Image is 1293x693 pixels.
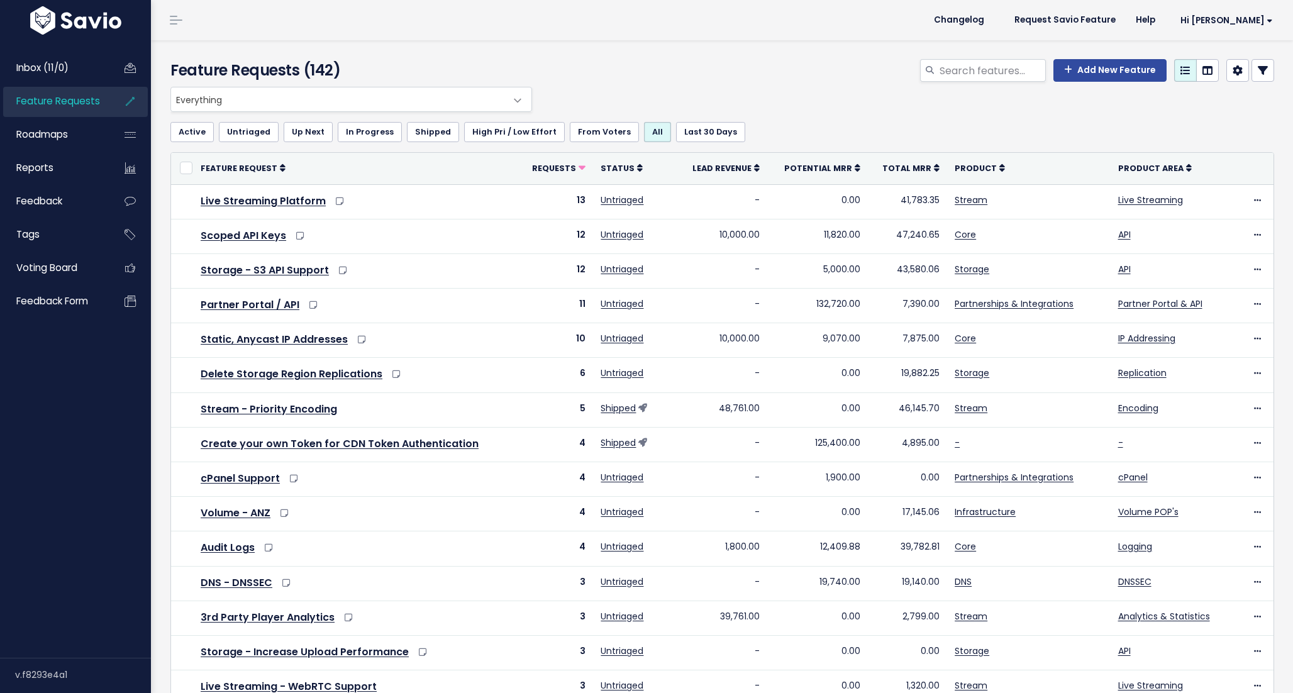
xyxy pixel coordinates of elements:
[1118,297,1202,310] a: Partner Portal & API
[16,261,77,274] span: Voting Board
[767,184,867,219] td: 0.00
[955,471,1074,484] a: Partnerships & Integrations
[868,601,947,635] td: 2,799.00
[1118,263,1131,275] a: API
[201,402,337,416] a: Stream - Priority Encoding
[868,531,947,566] td: 39,782.81
[868,392,947,427] td: 46,145.70
[518,566,594,601] td: 3
[677,358,767,392] td: -
[1118,679,1183,692] a: Live Streaming
[601,645,643,657] a: Untriaged
[601,436,636,449] a: Shipped
[201,436,479,451] a: Create your own Token for CDN Token Authentication
[518,497,594,531] td: 4
[518,427,594,462] td: 4
[767,358,867,392] td: 0.00
[1118,540,1152,553] a: Logging
[201,263,329,277] a: Storage - S3 API Support
[868,323,947,358] td: 7,875.00
[1126,11,1165,30] a: Help
[677,462,767,497] td: -
[644,122,671,142] a: All
[601,163,635,174] span: Status
[677,392,767,427] td: 48,761.00
[868,427,947,462] td: 4,895.00
[955,332,976,345] a: Core
[170,59,526,82] h4: Feature Requests (142)
[767,289,867,323] td: 132,720.00
[518,253,594,288] td: 12
[882,162,940,174] a: Total MRR
[532,163,576,174] span: Requests
[601,610,643,623] a: Untriaged
[677,635,767,670] td: -
[1118,436,1123,449] a: -
[601,575,643,588] a: Untriaged
[1004,11,1126,30] a: Request Savio Feature
[955,402,987,414] a: Stream
[767,601,867,635] td: 0.00
[677,253,767,288] td: -
[601,228,643,241] a: Untriaged
[3,187,104,216] a: Feedback
[601,194,643,206] a: Untriaged
[955,540,976,553] a: Core
[201,610,335,624] a: 3rd Party Player Analytics
[868,253,947,288] td: 43,580.06
[677,219,767,253] td: 10,000.00
[201,163,277,174] span: Feature Request
[1118,402,1158,414] a: Encoding
[1053,59,1167,82] a: Add New Feature
[1165,11,1283,30] a: Hi [PERSON_NAME]
[338,122,402,142] a: In Progress
[868,289,947,323] td: 7,390.00
[601,297,643,310] a: Untriaged
[201,332,348,346] a: Static, Anycast IP Addresses
[868,497,947,531] td: 17,145.06
[201,194,326,208] a: Live Streaming Platform
[1118,194,1183,206] a: Live Streaming
[16,61,69,74] span: Inbox (11/0)
[767,566,867,601] td: 19,740.00
[1118,228,1131,241] a: API
[784,163,852,174] span: Potential MRR
[955,679,987,692] a: Stream
[170,87,532,112] span: Everything
[3,287,104,316] a: Feedback form
[934,16,984,25] span: Changelog
[767,427,867,462] td: 125,400.00
[1118,163,1184,174] span: Product Area
[16,161,53,174] span: Reports
[532,162,585,174] a: Requests
[868,462,947,497] td: 0.00
[518,323,594,358] td: 10
[677,184,767,219] td: -
[677,323,767,358] td: 10,000.00
[1180,16,1273,25] span: Hi [PERSON_NAME]
[767,323,867,358] td: 9,070.00
[3,87,104,116] a: Feature Requests
[201,471,280,485] a: cPanel Support
[677,497,767,531] td: -
[1118,162,1192,174] a: Product Area
[518,392,594,427] td: 5
[868,184,947,219] td: 41,783.35
[677,601,767,635] td: 39,761.00
[16,128,68,141] span: Roadmaps
[1118,471,1148,484] a: cPanel
[767,462,867,497] td: 1,900.00
[3,53,104,82] a: Inbox (11/0)
[767,392,867,427] td: 0.00
[201,228,286,243] a: Scoped API Keys
[955,228,976,241] a: Core
[868,635,947,670] td: 0.00
[284,122,333,142] a: Up Next
[3,253,104,282] a: Voting Board
[938,59,1046,82] input: Search features...
[955,506,1016,518] a: Infrastructure
[601,471,643,484] a: Untriaged
[16,94,100,108] span: Feature Requests
[16,294,88,308] span: Feedback form
[676,122,745,142] a: Last 30 Days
